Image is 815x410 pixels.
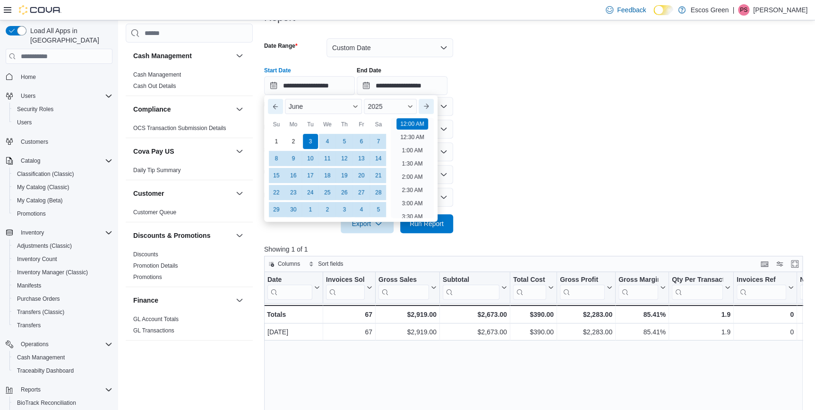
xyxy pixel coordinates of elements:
[13,104,112,115] span: Security Roles
[17,308,64,316] span: Transfers (Classic)
[398,198,426,209] li: 3:00 AM
[285,99,362,114] div: Button. Open the month selector. June is currently selected.
[13,397,80,409] a: BioTrack Reconciliation
[269,151,284,166] div: day-8
[13,293,112,305] span: Purchase Orders
[371,151,386,166] div: day-14
[133,166,181,174] span: Daily Tip Summary
[513,276,554,300] button: Total Cost
[267,276,312,285] div: Date
[265,258,304,270] button: Columns
[618,276,658,285] div: Gross Margin
[133,316,179,323] a: GL Account Totals
[2,70,116,83] button: Home
[13,352,112,363] span: Cash Management
[737,276,794,300] button: Invoices Ref
[9,253,116,266] button: Inventory Count
[17,282,41,289] span: Manifests
[17,295,60,303] span: Purchase Orders
[133,51,232,61] button: Cash Management
[618,276,666,300] button: Gross Margin
[133,71,181,79] span: Cash Management
[133,105,232,114] button: Compliance
[13,253,61,265] a: Inventory Count
[13,104,57,115] a: Security Roles
[133,296,158,305] h3: Finance
[398,158,426,169] li: 1:30 AM
[133,231,210,240] h3: Discounts & Promotions
[264,244,808,254] p: Showing 1 of 1
[17,170,74,178] span: Classification (Classic)
[378,327,437,338] div: $2,919.00
[9,364,116,377] button: Traceabilty Dashboard
[9,396,116,410] button: BioTrack Reconciliation
[789,258,800,270] button: Enter fullscreen
[13,208,112,219] span: Promotions
[9,167,116,181] button: Classification (Classic)
[133,349,163,358] h3: Inventory
[289,103,303,110] span: June
[13,320,44,331] a: Transfers
[133,147,174,156] h3: Cova Pay US
[341,214,394,233] button: Export
[133,251,158,258] a: Discounts
[17,210,46,218] span: Promotions
[398,211,426,222] li: 3:30 AM
[618,309,666,320] div: 85.41%
[133,274,162,280] a: Promotions
[354,134,369,149] div: day-6
[17,155,112,166] span: Catalog
[618,327,666,338] div: 85.41%
[9,266,116,279] button: Inventory Manager (Classic)
[337,117,352,132] div: Th
[126,314,253,340] div: Finance
[9,116,116,129] button: Users
[13,240,112,252] span: Adjustments (Classic)
[732,4,734,16] p: |
[126,69,253,96] div: Cash Management
[17,119,32,126] span: Users
[305,258,347,270] button: Sort fields
[737,309,794,320] div: 0
[9,103,116,116] button: Security Roles
[286,117,301,132] div: Mo
[126,165,253,180] div: Cova Pay US
[513,309,554,320] div: $390.00
[320,117,335,132] div: We
[9,207,116,220] button: Promotions
[9,319,116,332] button: Transfers
[672,276,730,300] button: Qty Per Transaction
[513,276,546,300] div: Total Cost
[126,122,253,138] div: Compliance
[440,103,447,110] button: Open list of options
[17,90,39,102] button: Users
[133,167,181,174] a: Daily Tip Summary
[378,276,429,300] div: Gross Sales
[126,207,253,222] div: Customer
[13,182,112,193] span: My Catalog (Classic)
[17,384,112,395] span: Reports
[371,117,386,132] div: Sa
[672,309,730,320] div: 1.9
[337,185,352,200] div: day-26
[410,219,444,228] span: Run Report
[13,320,112,331] span: Transfers
[337,134,352,149] div: day-5
[13,352,69,363] a: Cash Management
[133,82,176,90] span: Cash Out Details
[13,168,112,180] span: Classification (Classic)
[560,276,605,300] div: Gross Profit
[278,260,300,268] span: Columns
[133,125,226,131] a: OCS Transaction Submission Details
[357,67,381,74] label: End Date
[617,5,646,15] span: Feedback
[303,185,318,200] div: day-24
[17,71,40,83] a: Home
[133,189,164,198] h3: Customer
[303,202,318,217] div: day-1
[133,262,178,270] span: Promotion Details
[21,340,49,348] span: Operations
[672,276,723,300] div: Qty Per Transaction
[126,249,253,287] div: Discounts & Promotions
